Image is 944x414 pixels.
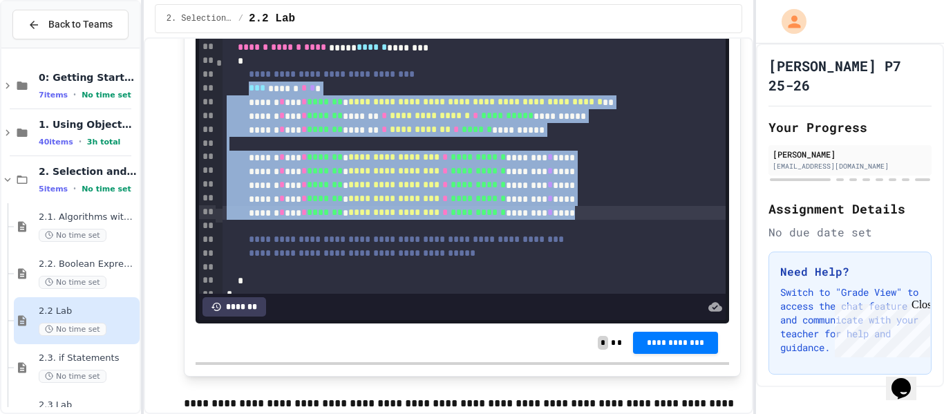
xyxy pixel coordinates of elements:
span: 2. Selection and Iteration [39,165,137,178]
span: • [73,183,76,194]
span: No time set [39,229,106,242]
span: 40 items [39,138,73,147]
span: • [73,89,76,100]
span: 2.3. if Statements [39,352,137,364]
div: Chat with us now!Close [6,6,95,88]
div: No due date set [768,224,932,241]
span: 3h total [87,138,121,147]
span: 2.2. Boolean Expressions [39,258,137,270]
span: / [238,13,243,24]
p: Switch to "Grade View" to access the chat feature and communicate with your teacher for help and ... [780,285,920,355]
h2: Assignment Details [768,199,932,218]
iframe: chat widget [886,359,930,400]
span: No time set [39,370,106,383]
span: No time set [39,276,106,289]
span: 5 items [39,185,68,194]
h2: Your Progress [768,117,932,137]
iframe: chat widget [829,299,930,357]
div: [EMAIL_ADDRESS][DOMAIN_NAME] [773,161,927,171]
span: No time set [39,323,106,336]
span: 2.1. Algorithms with Selection and Repetition [39,211,137,223]
button: Back to Teams [12,10,129,39]
span: 2.2 Lab [39,305,137,317]
span: 2. Selection and Iteration [167,13,233,24]
span: 0: Getting Started [39,71,137,84]
span: 7 items [39,91,68,100]
span: 1. Using Objects and Methods [39,118,137,131]
div: [PERSON_NAME] [773,148,927,160]
span: 2.2 Lab [249,10,295,27]
div: My Account [767,6,810,37]
span: Back to Teams [48,17,113,32]
h3: Need Help? [780,263,920,280]
h1: [PERSON_NAME] P7 25-26 [768,56,932,95]
span: No time set [82,91,131,100]
span: 2.3 Lab [39,399,137,411]
span: No time set [82,185,131,194]
span: • [79,136,82,147]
